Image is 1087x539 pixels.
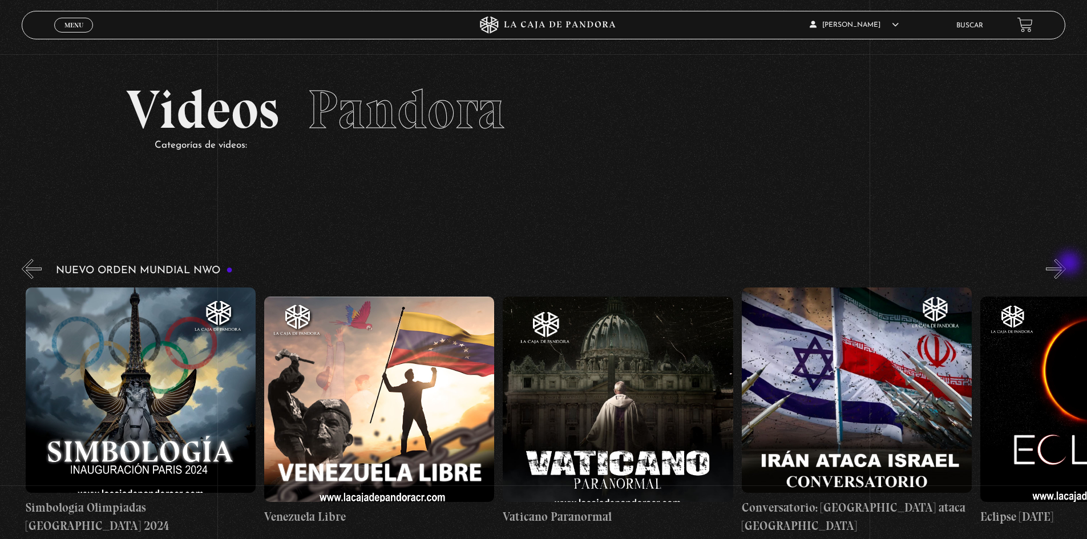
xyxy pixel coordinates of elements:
span: [PERSON_NAME] [810,22,899,29]
h4: Conversatorio: [GEOGRAPHIC_DATA] ataca [GEOGRAPHIC_DATA] [742,499,972,534]
a: Venezuela Libre [264,287,494,534]
a: Buscar [956,22,983,29]
h3: Nuevo Orden Mundial NWO [56,265,233,276]
span: Cerrar [60,31,87,39]
h2: Videos [126,83,961,137]
a: View your shopping cart [1017,17,1033,33]
h4: Simbología Olimpiadas [GEOGRAPHIC_DATA] 2024 [26,499,256,534]
h4: Venezuela Libre [264,508,494,526]
h4: Vaticano Paranormal [503,508,733,526]
button: Previous [22,259,42,279]
button: Next [1046,259,1066,279]
span: Pandora [308,77,505,142]
a: Simbología Olimpiadas [GEOGRAPHIC_DATA] 2024 [26,287,256,534]
p: Categorías de videos: [155,137,961,155]
span: Menu [64,22,83,29]
a: Conversatorio: [GEOGRAPHIC_DATA] ataca [GEOGRAPHIC_DATA] [742,287,972,534]
a: Vaticano Paranormal [503,287,733,534]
